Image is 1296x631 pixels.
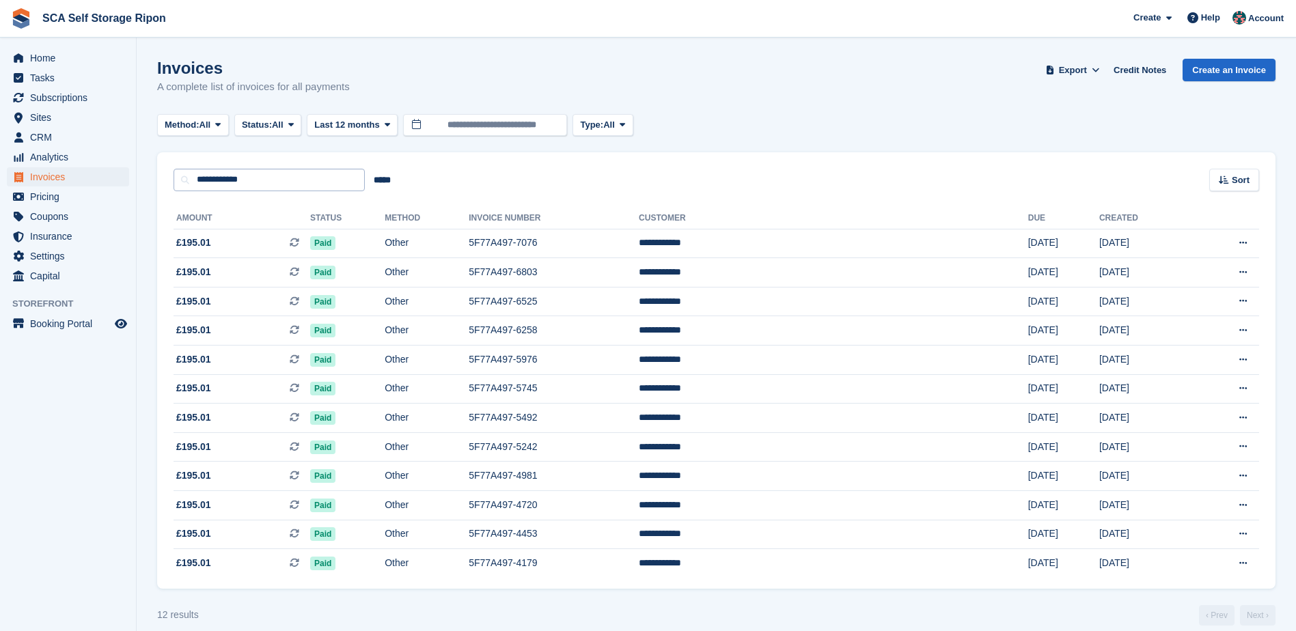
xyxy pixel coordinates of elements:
td: Other [385,258,469,288]
button: Last 12 months [307,114,398,137]
td: [DATE] [1099,491,1191,520]
nav: Page [1196,605,1278,626]
span: Sort [1232,173,1250,187]
span: All [603,118,615,132]
td: Other [385,432,469,462]
td: Other [385,287,469,316]
td: 5F77A497-4179 [469,549,639,578]
a: menu [7,187,129,206]
span: Settings [30,247,112,266]
td: 5F77A497-5976 [469,346,639,375]
td: Other [385,462,469,491]
span: Paid [310,469,335,483]
span: £195.01 [176,410,211,425]
span: Paid [310,411,335,425]
span: Last 12 months [314,118,379,132]
a: menu [7,48,129,68]
span: Method: [165,118,199,132]
a: menu [7,68,129,87]
p: A complete list of invoices for all payments [157,79,350,95]
span: Insurance [30,227,112,246]
span: £195.01 [176,236,211,250]
a: Credit Notes [1108,59,1172,81]
td: Other [385,374,469,404]
td: [DATE] [1099,549,1191,578]
td: Other [385,549,469,578]
a: Preview store [113,315,129,332]
a: menu [7,227,129,246]
span: Subscriptions [30,88,112,107]
td: [DATE] [1099,287,1191,316]
button: Export [1043,59,1103,81]
span: Pricing [30,187,112,206]
th: Due [1028,208,1099,229]
span: £195.01 [176,294,211,309]
td: [DATE] [1099,404,1191,433]
td: [DATE] [1028,287,1099,316]
span: Tasks [30,68,112,87]
span: Paid [310,499,335,512]
button: Type: All [573,114,633,137]
td: [DATE] [1099,316,1191,346]
td: [DATE] [1028,520,1099,549]
span: £195.01 [176,527,211,541]
td: [DATE] [1028,229,1099,258]
span: Capital [30,266,112,285]
td: [DATE] [1099,432,1191,462]
td: [DATE] [1028,374,1099,404]
span: Account [1248,12,1284,25]
span: £195.01 [176,556,211,570]
td: 5F77A497-5745 [469,374,639,404]
span: Status: [242,118,272,132]
span: Type: [580,118,603,132]
a: menu [7,148,129,167]
span: £195.01 [176,498,211,512]
span: Storefront [12,297,136,311]
span: £195.01 [176,352,211,367]
td: Other [385,229,469,258]
a: menu [7,207,129,226]
td: Other [385,404,469,433]
td: Other [385,346,469,375]
span: Analytics [30,148,112,167]
span: CRM [30,128,112,147]
a: menu [7,314,129,333]
button: Status: All [234,114,301,137]
span: Home [30,48,112,68]
td: [DATE] [1099,258,1191,288]
button: Method: All [157,114,229,137]
span: All [272,118,284,132]
td: Other [385,491,469,520]
span: All [199,118,211,132]
td: [DATE] [1028,432,1099,462]
td: 5F77A497-5492 [469,404,639,433]
td: [DATE] [1028,491,1099,520]
td: [DATE] [1028,316,1099,346]
span: £195.01 [176,265,211,279]
span: Paid [310,266,335,279]
td: [DATE] [1099,520,1191,549]
td: 5F77A497-4981 [469,462,639,491]
th: Invoice Number [469,208,639,229]
td: [DATE] [1099,229,1191,258]
span: Paid [310,295,335,309]
span: Paid [310,382,335,395]
a: menu [7,247,129,266]
span: Invoices [30,167,112,186]
td: [DATE] [1028,346,1099,375]
a: menu [7,128,129,147]
span: £195.01 [176,440,211,454]
a: SCA Self Storage Ripon [37,7,171,29]
td: 5F77A497-7076 [469,229,639,258]
span: £195.01 [176,468,211,483]
td: [DATE] [1028,462,1099,491]
th: Created [1099,208,1191,229]
td: 5F77A497-5242 [469,432,639,462]
span: Paid [310,353,335,367]
div: 12 results [157,608,199,622]
th: Method [385,208,469,229]
span: £195.01 [176,323,211,337]
span: Booking Portal [30,314,112,333]
td: Other [385,520,469,549]
a: menu [7,266,129,285]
